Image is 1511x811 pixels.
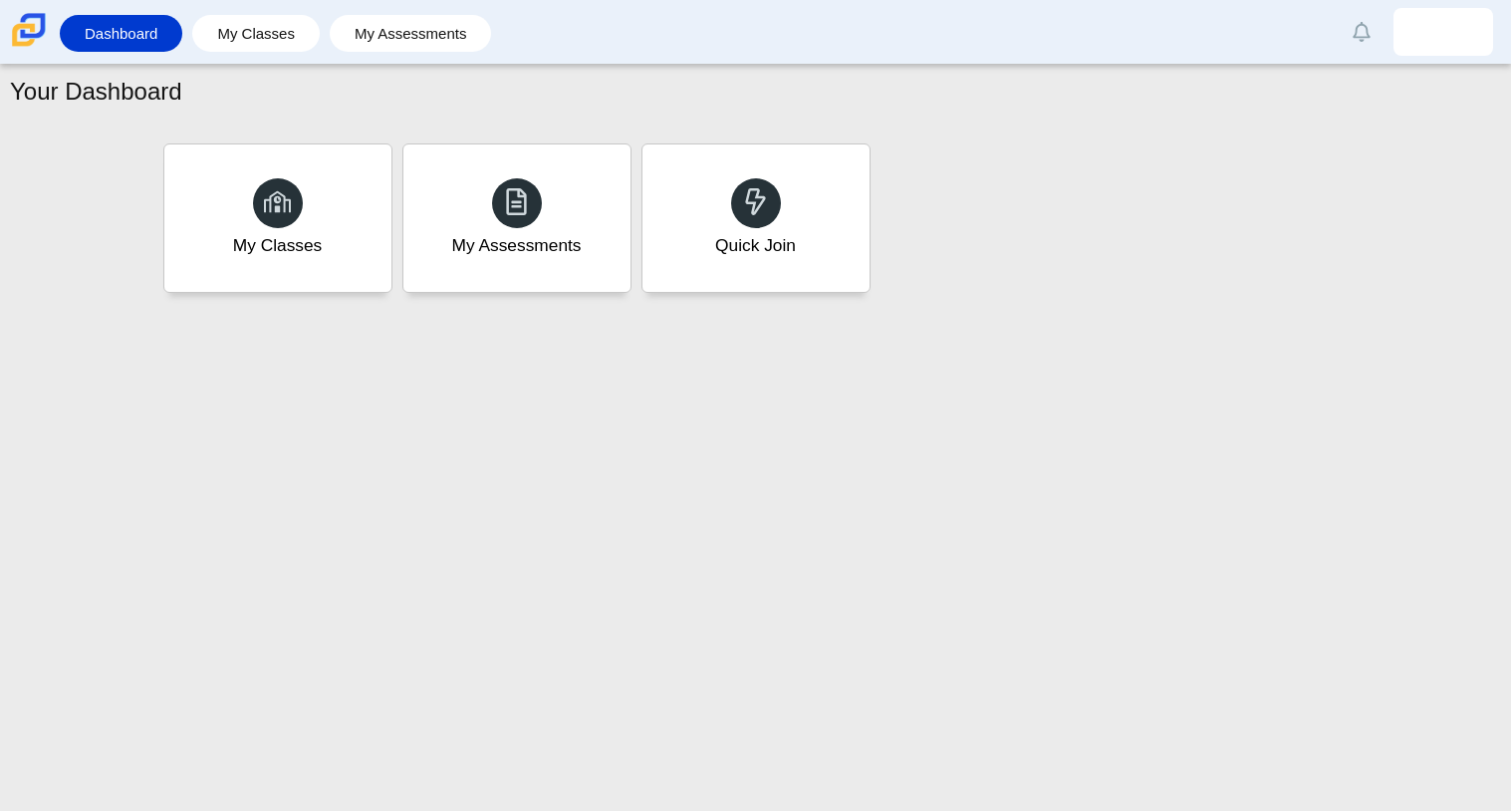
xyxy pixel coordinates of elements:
[715,233,796,258] div: Quick Join
[452,233,582,258] div: My Assessments
[8,9,50,51] img: Carmen School of Science & Technology
[641,143,871,293] a: Quick Join
[402,143,631,293] a: My Assessments
[1340,10,1384,54] a: Alerts
[1393,8,1493,56] a: semiyah.harris.EmtYVw
[340,15,482,52] a: My Assessments
[1427,16,1459,48] img: semiyah.harris.EmtYVw
[233,233,323,258] div: My Classes
[70,15,172,52] a: Dashboard
[10,75,182,109] h1: Your Dashboard
[8,37,50,54] a: Carmen School of Science & Technology
[202,15,310,52] a: My Classes
[163,143,392,293] a: My Classes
